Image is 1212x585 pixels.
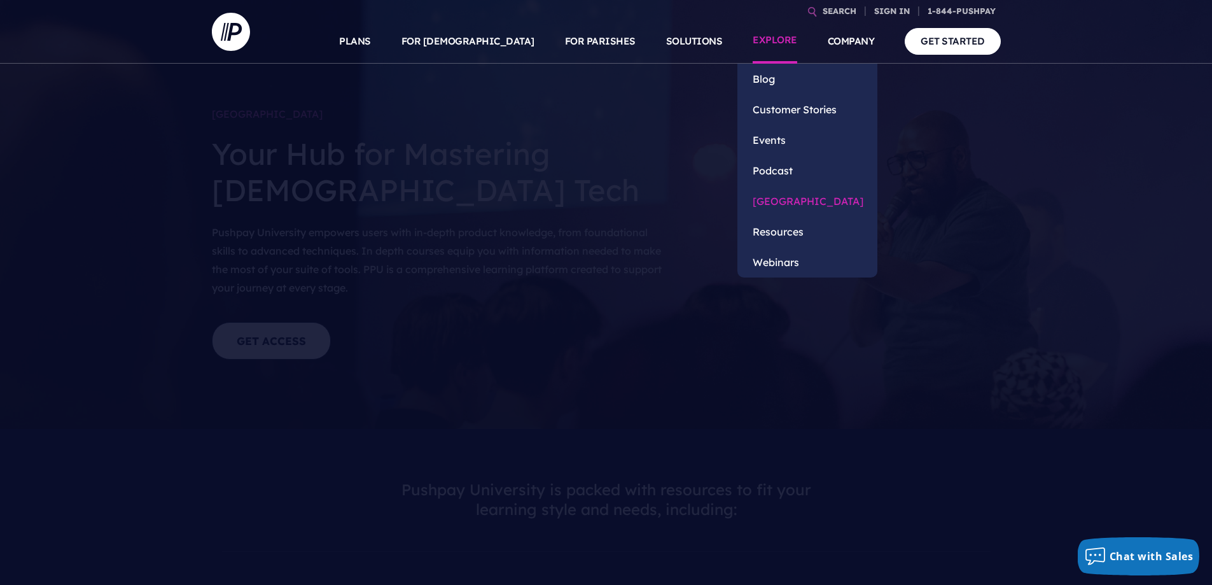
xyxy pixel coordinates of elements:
a: Customer Stories [737,94,877,125]
a: PLANS [339,19,371,64]
a: COMPANY [828,19,875,64]
a: EXPLORE [753,19,797,64]
button: Chat with Sales [1078,537,1200,575]
a: Events [737,125,877,155]
a: [GEOGRAPHIC_DATA] [737,186,877,216]
a: GET STARTED [905,28,1001,54]
a: Resources [737,216,877,247]
a: SOLUTIONS [666,19,723,64]
a: FOR [DEMOGRAPHIC_DATA] [401,19,534,64]
a: FOR PARISHES [565,19,636,64]
a: Podcast [737,155,877,186]
a: Webinars [737,247,877,278]
span: Chat with Sales [1110,549,1194,563]
a: Blog [737,64,877,94]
